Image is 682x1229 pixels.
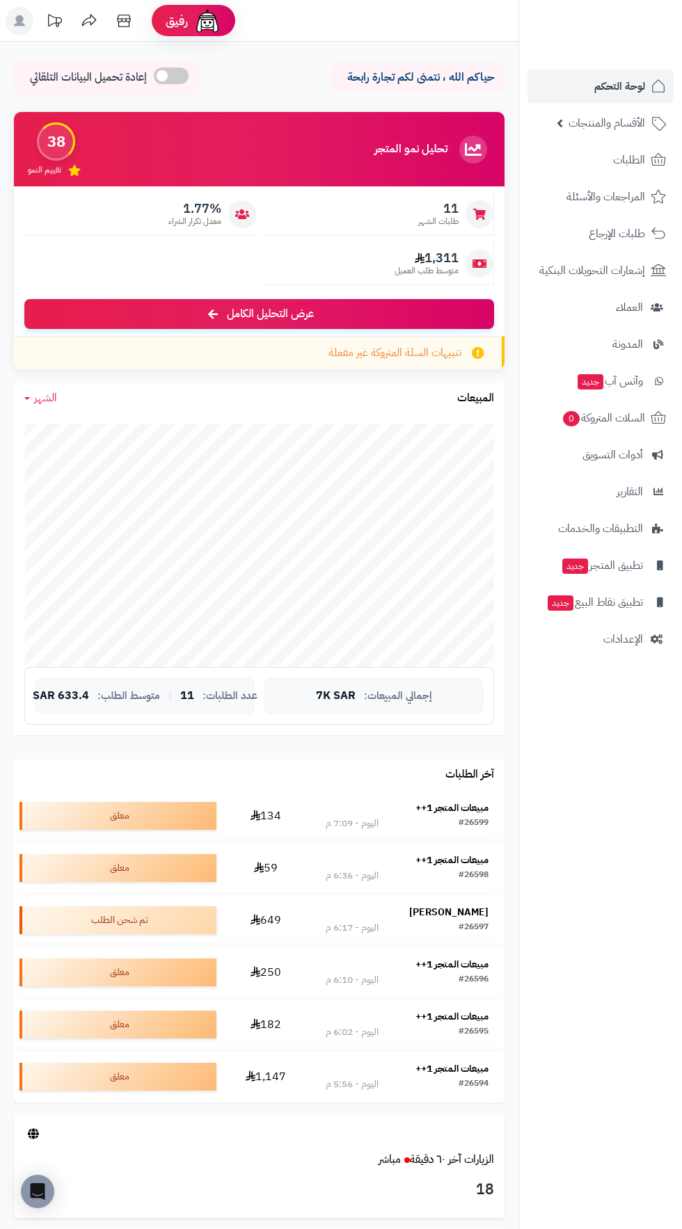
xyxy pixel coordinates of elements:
[222,842,310,894] td: 59
[19,802,216,830] div: معلق
[326,869,379,883] div: اليوم - 6:36 م
[558,519,643,538] span: التطبيقات والخدمات
[222,790,310,842] td: 134
[227,306,314,322] span: عرض التحليل الكامل
[326,817,379,830] div: اليوم - 7:09 م
[180,690,194,702] span: 11
[528,291,674,324] a: العملاء
[566,187,645,207] span: المراجعات والأسئلة
[528,438,674,472] a: أدوات التسويق
[576,371,643,391] span: وآتس آب
[395,265,459,277] span: متوسط طلب العميل
[374,143,447,156] h3: تحليل نمو المتجر
[30,70,147,86] span: إعادة تحميل البيانات التلقائي
[459,921,489,935] div: #26597
[379,1151,401,1168] small: مباشر
[326,921,379,935] div: اليوم - 6:17 م
[166,13,188,29] span: رفيق
[528,475,674,508] a: التقارير
[459,1025,489,1039] div: #26595
[603,629,643,649] span: الإعدادات
[37,7,72,38] a: تحديثات المنصة
[539,261,645,280] span: إشعارات التحويلات البنكية
[563,411,580,426] span: 0
[168,201,221,216] span: 1.77%
[459,1077,489,1091] div: #26594
[316,690,356,702] span: 7K SAR
[457,392,494,405] h3: المبيعات
[97,690,160,702] span: متوسط الطلب:
[528,364,674,398] a: وآتس آبجديد
[395,250,459,266] span: 1,311
[569,113,645,133] span: الأقسام والمنتجات
[528,586,674,619] a: تطبيق نقاط البيعجديد
[34,389,57,406] span: الشهر
[19,906,216,934] div: تم شحن الطلب
[548,595,573,611] span: جديد
[415,801,489,815] strong: مبيعات المتجر 1++
[19,1063,216,1091] div: معلق
[193,7,221,35] img: ai-face.png
[24,1178,494,1202] h3: 18
[203,690,257,702] span: عدد الطلبات:
[528,217,674,250] a: طلبات الإرجاع
[326,973,379,987] div: اليوم - 6:10 م
[594,77,645,96] span: لوحة التحكم
[222,947,310,998] td: 250
[379,1151,494,1168] a: الزيارات آخر ٦٠ دقيقةمباشر
[328,345,461,361] span: تنبيهات السلة المتروكة غير مفعلة
[459,817,489,830] div: #26599
[528,143,674,177] a: الطلبات
[589,224,645,243] span: طلبات الإرجاع
[528,622,674,656] a: الإعدادات
[528,180,674,214] a: المراجعات والأسئلة
[418,216,459,227] span: طلبات الشهر
[222,999,310,1050] td: 182
[24,390,57,406] a: الشهر
[528,70,674,103] a: لوحة التحكم
[528,512,674,545] a: التطبيقات والخدمات
[612,335,643,354] span: المدونة
[616,298,643,317] span: العملاء
[617,482,643,501] span: التقارير
[415,1061,489,1076] strong: مبيعات المتجر 1++
[28,164,61,176] span: تقييم النمو
[562,408,645,428] span: السلات المتروكة
[561,556,643,575] span: تطبيق المتجر
[168,216,221,227] span: معدل تكرار الشراء
[562,559,588,574] span: جديد
[326,1077,379,1091] div: اليوم - 5:56 م
[222,894,310,946] td: 649
[341,70,494,86] p: حياكم الله ، نتمنى لكم تجارة رابحة
[19,854,216,882] div: معلق
[168,691,172,701] span: |
[415,1009,489,1024] strong: مبيعات المتجر 1++
[222,1051,310,1102] td: 1,147
[409,905,489,919] strong: [PERSON_NAME]
[21,1175,54,1208] div: Open Intercom Messenger
[19,1011,216,1038] div: معلق
[578,374,603,389] span: جديد
[582,445,643,465] span: أدوات التسويق
[326,1025,379,1039] div: اليوم - 6:02 م
[24,299,494,329] a: عرض التحليل الكامل
[33,690,89,702] span: 633.4 SAR
[415,957,489,972] strong: مبيعات المتجر 1++
[587,35,669,65] img: logo-2.png
[445,769,494,781] h3: آخر الطلبات
[459,973,489,987] div: #26596
[528,328,674,361] a: المدونة
[528,549,674,582] a: تطبيق المتجرجديد
[19,958,216,986] div: معلق
[528,254,674,287] a: إشعارات التحويلات البنكية
[528,401,674,435] a: السلات المتروكة0
[459,869,489,883] div: #26598
[415,853,489,867] strong: مبيعات المتجر 1++
[364,690,432,702] span: إجمالي المبيعات:
[546,593,643,612] span: تطبيق نقاط البيع
[418,201,459,216] span: 11
[613,150,645,170] span: الطلبات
